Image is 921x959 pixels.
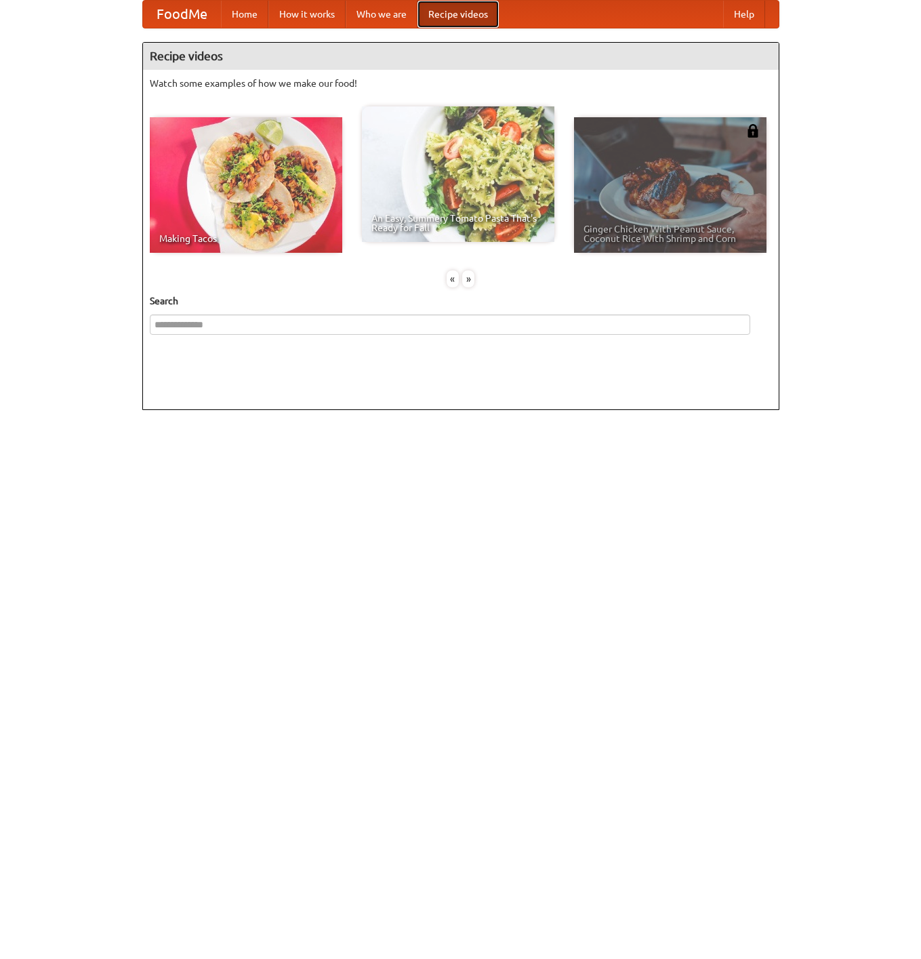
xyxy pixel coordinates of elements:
a: How it works [268,1,346,28]
div: » [462,270,474,287]
p: Watch some examples of how we make our food! [150,77,772,90]
span: An Easy, Summery Tomato Pasta That's Ready for Fall [371,213,545,232]
div: « [447,270,459,287]
h5: Search [150,294,772,308]
span: Making Tacos [159,234,333,243]
a: FoodMe [143,1,221,28]
a: An Easy, Summery Tomato Pasta That's Ready for Fall [362,106,554,242]
h4: Recipe videos [143,43,779,70]
a: Home [221,1,268,28]
img: 483408.png [746,124,760,138]
a: Making Tacos [150,117,342,253]
a: Who we are [346,1,417,28]
a: Recipe videos [417,1,499,28]
a: Help [723,1,765,28]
